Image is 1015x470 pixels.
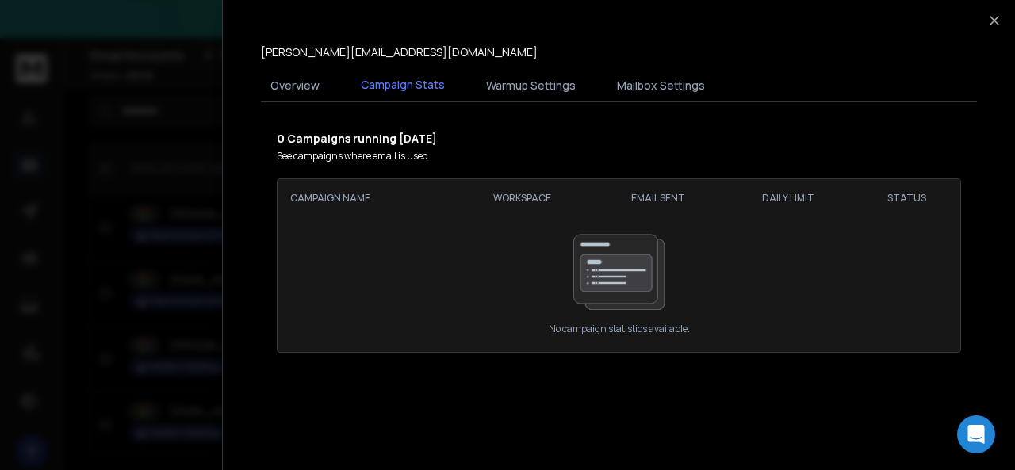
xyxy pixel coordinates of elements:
[724,179,853,217] th: DAILY LIMIT
[592,179,724,217] th: EMAIL SENT
[957,415,995,453] div: Open Intercom Messenger
[853,179,960,217] th: STATUS
[277,131,287,146] b: 0
[261,44,538,60] p: [PERSON_NAME][EMAIL_ADDRESS][DOMAIN_NAME]
[453,179,592,217] th: Workspace
[351,67,454,104] button: Campaign Stats
[549,323,690,335] p: No campaign statistics available.
[277,150,961,162] p: See campaigns where email is used
[278,179,453,217] th: CAMPAIGN NAME
[607,68,714,103] button: Mailbox Settings
[477,68,585,103] button: Warmup Settings
[261,68,329,103] button: Overview
[277,131,961,147] p: Campaigns running [DATE]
